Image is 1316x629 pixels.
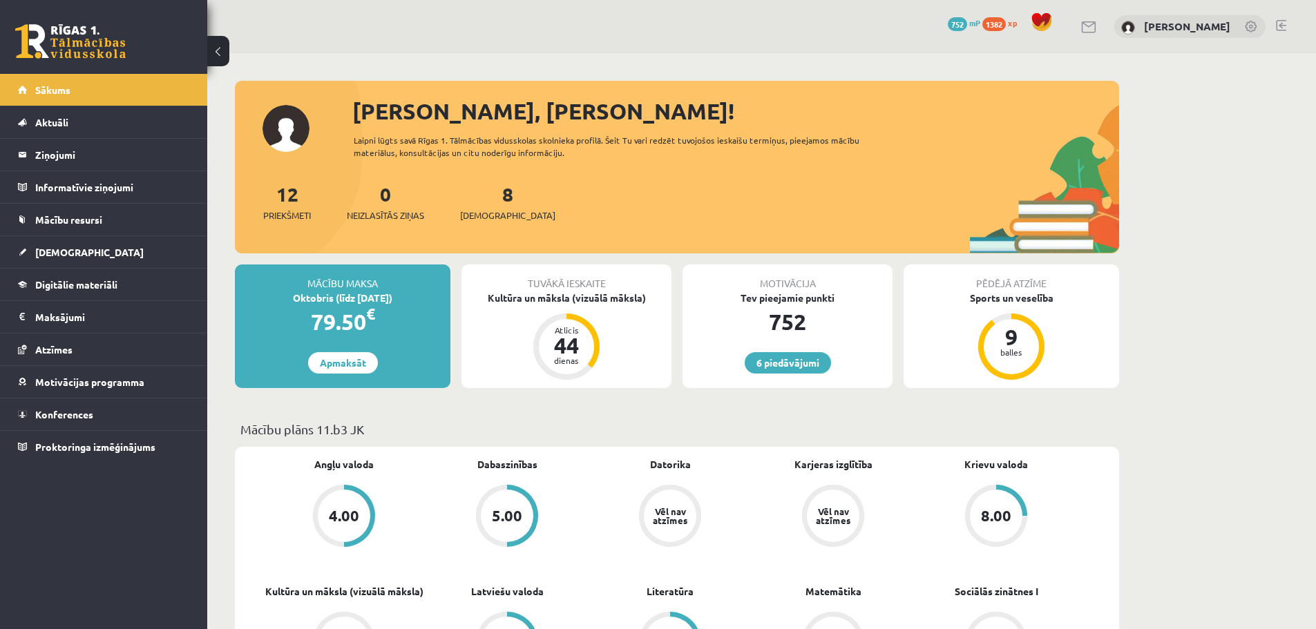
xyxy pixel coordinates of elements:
[35,116,68,128] span: Aktuāli
[546,326,587,334] div: Atlicis
[329,508,359,523] div: 4.00
[263,182,311,222] a: 12Priekšmeti
[471,584,544,599] a: Latviešu valoda
[35,213,102,226] span: Mācību resursi
[955,584,1038,599] a: Sociālās zinātnes I
[546,356,587,365] div: dienas
[240,420,1114,438] p: Mācību plāns 11.b3 JK
[35,139,190,171] legend: Ziņojumi
[265,584,423,599] a: Kultūra un māksla (vizuālā māksla)
[35,343,73,356] span: Atzīmes
[651,507,689,525] div: Vēl nav atzīmes
[354,134,884,159] div: Laipni lūgts savā Rīgas 1. Tālmācības vidusskolas skolnieka profilā. Šeit Tu vari redzēt tuvojošo...
[35,171,190,203] legend: Informatīvie ziņojumi
[982,17,1024,28] a: 1382 xp
[35,278,117,291] span: Digitālie materiāli
[969,17,980,28] span: mP
[18,366,190,398] a: Motivācijas programma
[915,485,1078,550] a: 8.00
[460,209,555,222] span: [DEMOGRAPHIC_DATA]
[347,209,424,222] span: Neizlasītās ziņas
[683,291,893,305] div: Tev pieejamie punkti
[794,457,872,472] a: Karjeras izglītība
[308,352,378,374] a: Apmaksāt
[314,457,374,472] a: Angļu valoda
[1121,21,1135,35] img: Viktorija Plikša
[18,74,190,106] a: Sākums
[35,246,144,258] span: [DEMOGRAPHIC_DATA]
[235,305,450,338] div: 79.50
[1144,19,1230,33] a: [PERSON_NAME]
[18,431,190,463] a: Proktoringa izmēģinājums
[426,485,589,550] a: 5.00
[991,326,1032,348] div: 9
[981,508,1011,523] div: 8.00
[1008,17,1017,28] span: xp
[18,236,190,268] a: [DEMOGRAPHIC_DATA]
[964,457,1028,472] a: Krievu valoda
[904,291,1119,305] div: Sports un veselība
[235,291,450,305] div: Oktobris (līdz [DATE])
[745,352,831,374] a: 6 piedāvājumi
[235,264,450,291] div: Mācību maksa
[263,485,426,550] a: 4.00
[948,17,967,31] span: 752
[35,301,190,333] legend: Maksājumi
[366,304,375,324] span: €
[647,584,694,599] a: Literatūra
[752,485,915,550] a: Vēl nav atzīmes
[460,182,555,222] a: 8[DEMOGRAPHIC_DATA]
[461,291,671,382] a: Kultūra un māksla (vizuālā māksla) Atlicis 44 dienas
[650,457,691,472] a: Datorika
[18,139,190,171] a: Ziņojumi
[589,485,752,550] a: Vēl nav atzīmes
[18,269,190,300] a: Digitālie materiāli
[18,333,190,365] a: Atzīmes
[814,507,852,525] div: Vēl nav atzīmes
[461,291,671,305] div: Kultūra un māksla (vizuālā māksla)
[352,95,1119,128] div: [PERSON_NAME], [PERSON_NAME]!
[35,408,93,420] span: Konferences
[904,291,1119,382] a: Sports un veselība 9 balles
[18,204,190,235] a: Mācību resursi
[18,398,190,430] a: Konferences
[991,348,1032,356] div: balles
[35,84,70,96] span: Sākums
[982,17,1006,31] span: 1382
[35,376,144,388] span: Motivācijas programma
[18,106,190,138] a: Aktuāli
[683,305,893,338] div: 752
[683,264,893,291] div: Motivācija
[904,264,1119,291] div: Pēdējā atzīme
[35,441,155,453] span: Proktoringa izmēģinājums
[18,301,190,333] a: Maksājumi
[15,24,126,59] a: Rīgas 1. Tālmācības vidusskola
[461,264,671,291] div: Tuvākā ieskaite
[347,182,424,222] a: 0Neizlasītās ziņas
[477,457,537,472] a: Dabaszinības
[805,584,861,599] a: Matemātika
[492,508,522,523] div: 5.00
[18,171,190,203] a: Informatīvie ziņojumi
[546,334,587,356] div: 44
[263,209,311,222] span: Priekšmeti
[948,17,980,28] a: 752 mP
